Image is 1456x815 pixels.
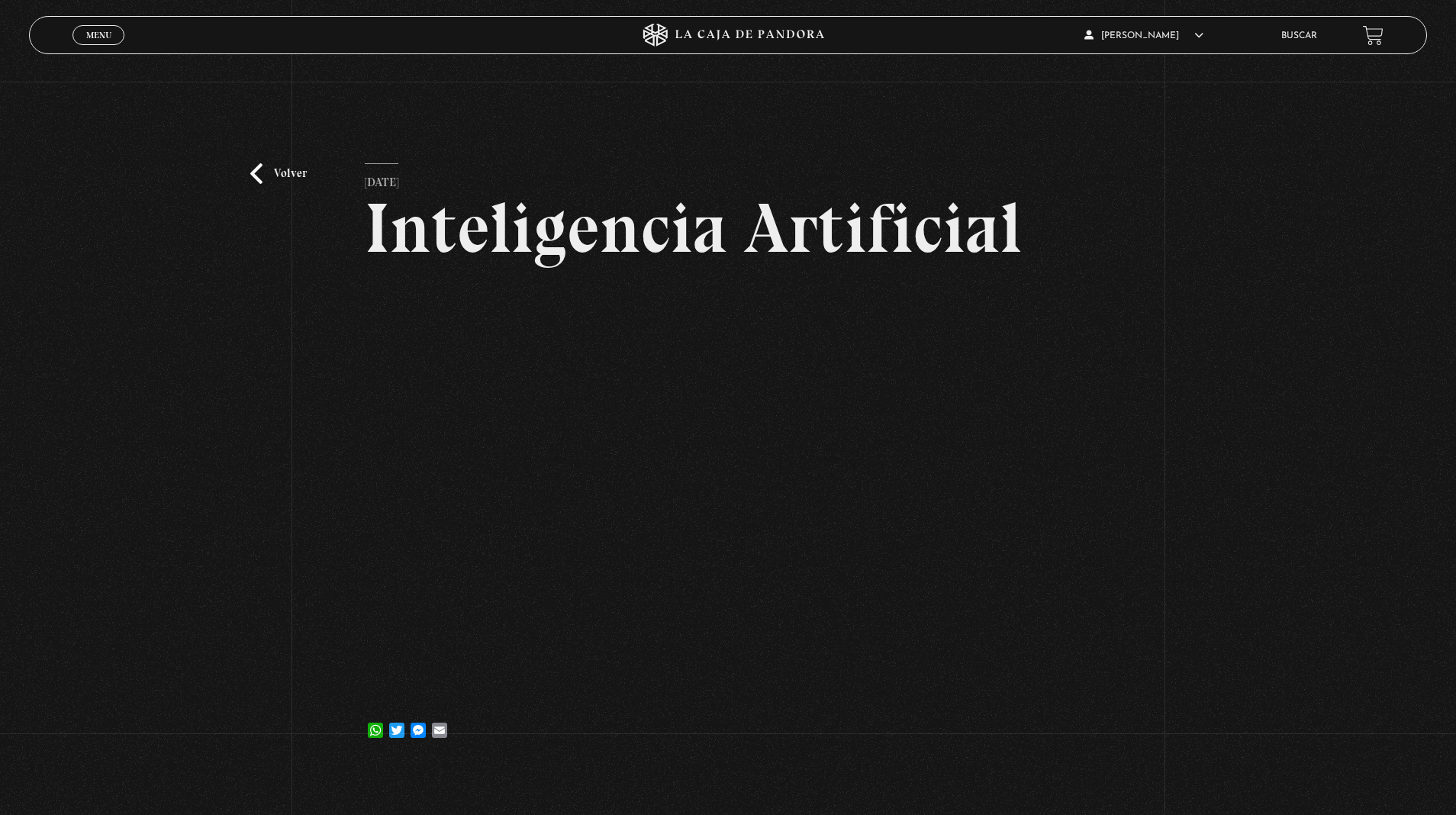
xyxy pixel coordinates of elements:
span: Cerrar [81,43,117,54]
span: [PERSON_NAME] [1084,31,1203,40]
a: Email [429,707,450,738]
a: Buscar [1281,31,1317,40]
a: View your shopping cart [1363,25,1384,46]
span: Menu [86,31,111,40]
a: Volver [250,163,307,184]
p: [DATE] [365,163,398,194]
a: WhatsApp [365,707,386,738]
a: Twitter [386,707,407,738]
h2: Inteligencia Artificial [365,193,1091,263]
a: Messenger [407,707,429,738]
